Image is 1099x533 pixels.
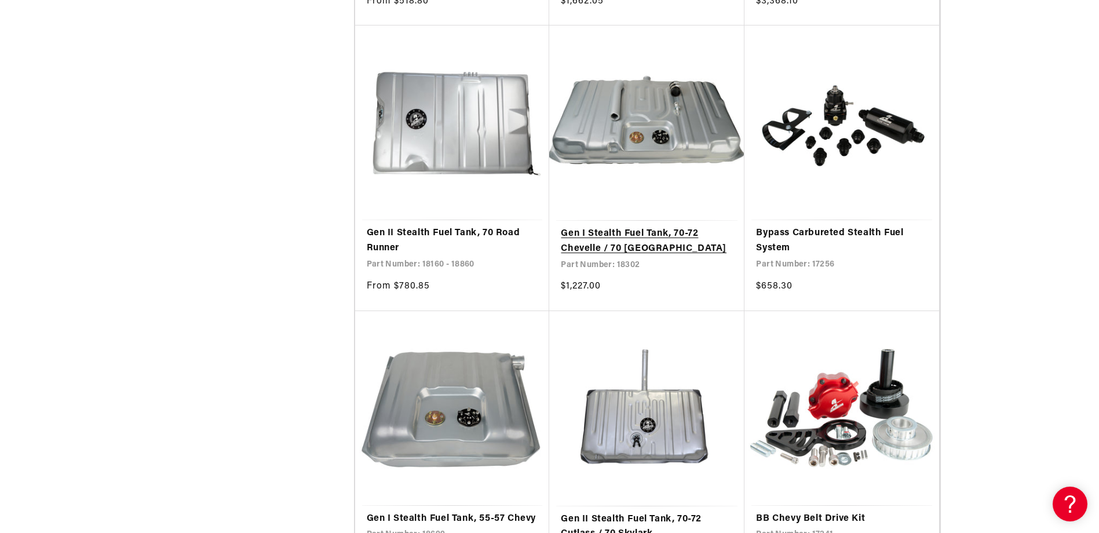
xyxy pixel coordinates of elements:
a: BB Chevy Belt Drive Kit [756,512,928,527]
a: Gen I Stealth Fuel Tank, 55-57 Chevy [367,512,538,527]
a: Gen I Stealth Fuel Tank, 70-72 Chevelle / 70 [GEOGRAPHIC_DATA] [561,227,733,256]
a: Gen II Stealth Fuel Tank, 70 Road Runner [367,226,538,255]
a: Bypass Carbureted Stealth Fuel System [756,226,928,255]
